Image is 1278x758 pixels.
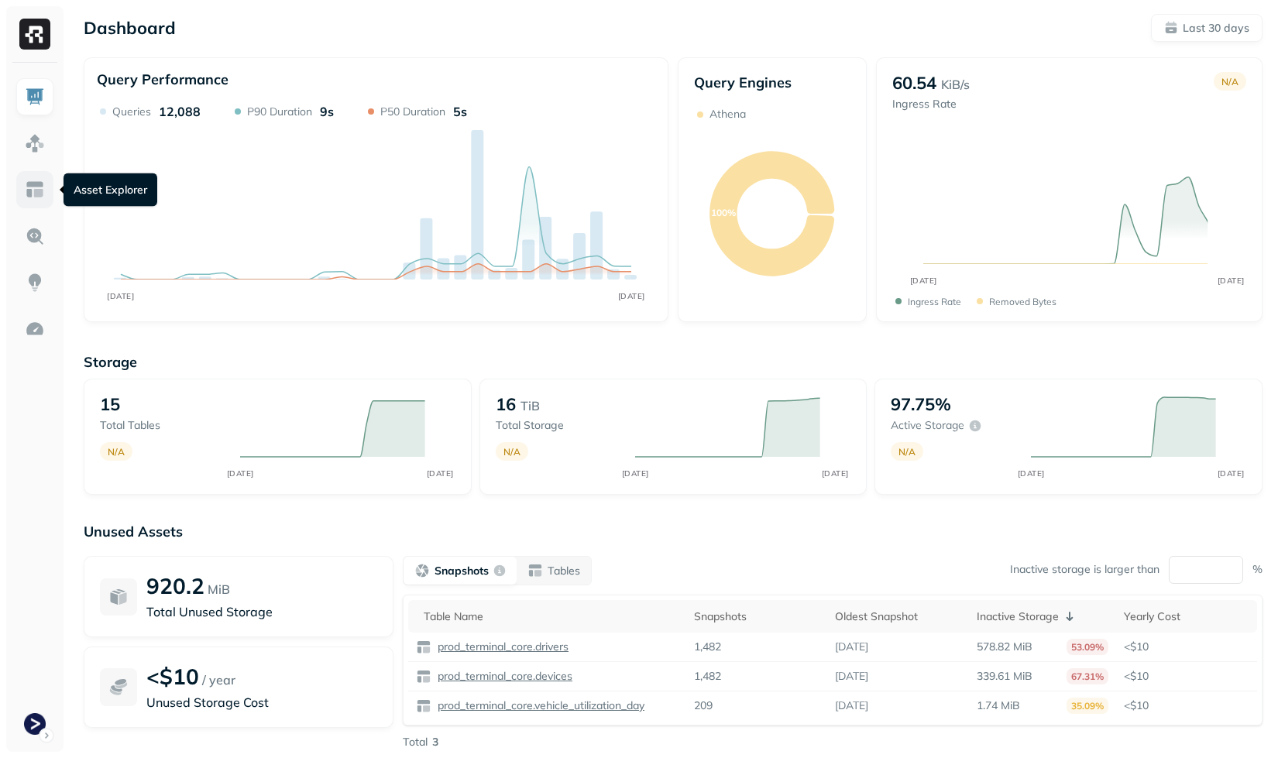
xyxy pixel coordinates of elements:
p: Active storage [891,418,964,433]
div: Yearly Cost [1124,609,1250,624]
p: 53.09% [1067,639,1108,655]
img: Insights [25,273,45,293]
p: [DATE] [835,640,868,654]
p: KiB/s [941,75,970,94]
p: Tables [548,564,580,578]
p: Inactive storage is larger than [1010,562,1159,577]
p: 3 [432,735,438,749]
p: prod_terminal_core.drivers [435,640,569,654]
p: <$10 [146,663,199,690]
p: Query Engines [694,74,850,91]
img: Query Explorer [25,226,45,246]
p: Dashboard [84,17,176,39]
text: 100% [711,207,736,218]
tspan: [DATE] [426,468,453,478]
p: N/A [503,446,520,458]
p: N/A [108,446,125,458]
tspan: [DATE] [1217,276,1244,286]
p: prod_terminal_core.devices [435,669,572,684]
p: Total storage [496,418,620,433]
p: Removed bytes [989,296,1056,307]
p: P50 Duration [380,105,445,119]
p: Queries [112,105,151,119]
p: 60.54 [892,72,936,94]
tspan: [DATE] [909,276,936,286]
p: / year [202,671,235,689]
p: Snapshots [435,564,489,578]
p: <$10 [1124,640,1250,654]
p: 35.09% [1067,698,1108,714]
img: Dashboard [25,87,45,107]
p: 67.31% [1067,668,1108,684]
img: Terminal [24,713,46,735]
p: [DATE] [835,669,868,684]
a: prod_terminal_core.vehicle_utilization_day [431,698,644,713]
p: Total Unused Storage [146,602,377,621]
p: 1,482 [694,640,721,654]
tspan: [DATE] [618,291,645,301]
p: 1.74 MiB [977,698,1020,713]
p: Inactive Storage [977,609,1059,624]
p: MiB [208,580,230,599]
p: N/A [1221,76,1238,87]
p: Total [403,735,428,749]
p: 12,088 [159,104,201,119]
p: Last 30 days [1183,21,1249,36]
p: Athena [709,107,746,122]
p: Ingress Rate [908,296,961,307]
p: 97.75% [891,393,951,415]
img: Ryft [19,19,50,50]
img: table [416,698,431,714]
img: Assets [25,133,45,153]
p: Unused Assets [84,523,1263,540]
p: 578.82 MiB [977,640,1032,654]
tspan: [DATE] [622,468,649,478]
tspan: [DATE] [107,291,134,301]
div: Table Name [424,609,679,624]
p: Storage [84,353,1263,371]
p: [DATE] [835,698,868,713]
p: 1,482 [694,669,721,684]
tspan: [DATE] [226,468,253,478]
img: table [416,669,431,684]
p: % [1252,562,1263,577]
p: <$10 [1124,669,1250,684]
p: 5s [453,104,467,119]
img: Optimization [25,319,45,339]
p: <$10 [1124,698,1250,713]
p: 9s [320,104,334,119]
img: table [416,640,431,655]
p: Total tables [100,418,225,433]
div: Asset Explorer [64,173,157,207]
p: TiB [520,396,540,415]
p: prod_terminal_core.vehicle_utilization_day [435,698,644,713]
p: 16 [496,393,516,415]
div: Oldest Snapshot [835,609,960,624]
a: prod_terminal_core.devices [431,669,572,684]
div: Snapshots [694,609,819,624]
p: 15 [100,393,120,415]
tspan: [DATE] [1217,468,1244,478]
p: 209 [694,698,713,713]
p: 339.61 MiB [977,669,1032,684]
p: Ingress Rate [892,97,970,111]
p: Query Performance [97,70,228,88]
tspan: [DATE] [1017,468,1044,478]
button: Last 30 days [1151,14,1263,42]
img: Asset Explorer [25,180,45,200]
p: N/A [898,446,916,458]
p: Unused Storage Cost [146,693,377,712]
tspan: [DATE] [822,468,849,478]
p: 920.2 [146,572,204,599]
a: prod_terminal_core.drivers [431,640,569,654]
p: P90 Duration [247,105,312,119]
